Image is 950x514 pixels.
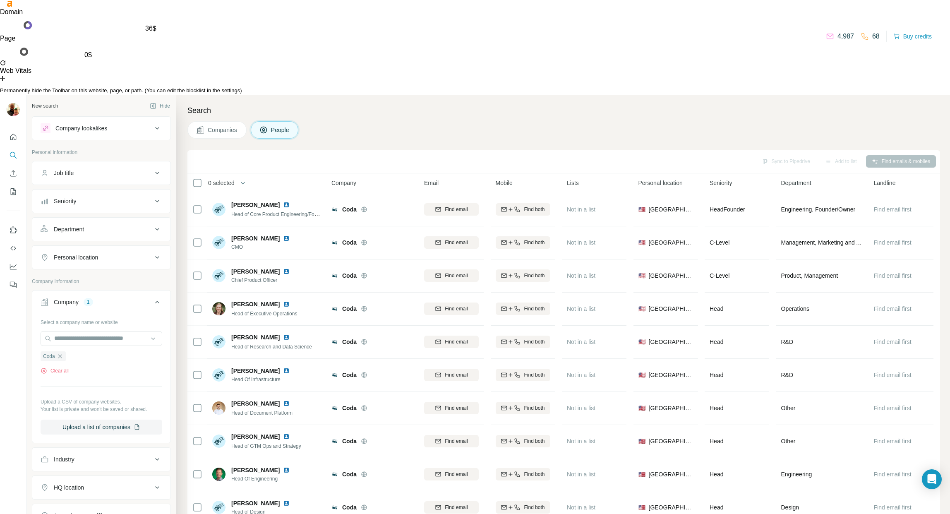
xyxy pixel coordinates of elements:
[342,371,357,379] span: Coda
[84,298,93,306] div: 1
[15,48,19,55] span: 0
[283,433,290,440] img: LinkedIn logo
[781,404,796,412] span: Other
[15,22,22,29] span: 61
[212,203,226,216] img: Avatar
[342,205,357,214] span: Coda
[212,468,226,481] img: Avatar
[638,437,645,445] span: 🇺🇸
[331,504,338,511] img: Logo of Coda
[212,401,226,415] img: Avatar
[7,130,20,144] button: Quick start
[231,276,300,284] span: Chief Product Officer
[331,405,338,411] img: Logo of Coda
[331,272,338,279] img: Logo of Coda
[231,475,300,483] span: Head Of Engineering
[54,169,74,177] div: Job title
[424,303,479,315] button: Find email
[874,272,912,279] span: Find email first
[41,420,162,435] button: Upload a list of companies
[342,404,357,412] span: Coda
[212,501,226,514] img: Avatar
[231,432,280,441] span: [PERSON_NAME]
[135,22,142,29] span: 18
[445,305,468,312] span: Find email
[638,470,645,478] span: 🇺🇸
[231,367,280,375] span: [PERSON_NAME]
[145,17,162,24] a: st85
[231,466,280,474] span: [PERSON_NAME]
[41,367,69,375] button: Clear all
[567,438,595,444] span: Not in a list
[84,50,98,60] div: 0$
[445,371,468,379] span: Find email
[32,102,58,110] div: New search
[231,333,280,341] span: [PERSON_NAME]
[35,22,66,29] a: ar276.9K
[638,503,645,512] span: 🇺🇸
[7,277,20,292] button: Feedback
[208,126,238,134] span: Companies
[342,238,357,247] span: Coda
[32,163,170,183] button: Job title
[32,278,171,285] p: Company information
[424,435,479,447] button: Find email
[872,31,880,41] p: 68
[231,399,280,408] span: [PERSON_NAME]
[331,239,338,246] img: Logo of Coda
[649,503,693,512] span: [GEOGRAPHIC_DATA]
[54,225,84,233] div: Department
[7,166,20,181] button: Enrich CSV
[231,211,350,217] span: Head of Core Product Engineering/Founding engineer
[874,206,912,213] span: Find email first
[874,504,912,511] span: Find email first
[283,268,290,275] img: LinkedIn logo
[283,235,290,242] img: LinkedIn logo
[231,201,280,209] span: [PERSON_NAME]
[496,435,550,447] button: Find both
[208,179,235,187] span: 0 selected
[524,206,545,213] span: Find both
[342,305,357,313] span: Coda
[638,179,683,187] span: Personal location
[283,202,290,208] img: LinkedIn logo
[231,300,280,308] span: [PERSON_NAME]
[524,371,545,379] span: Find both
[445,437,468,445] span: Find email
[638,271,645,280] span: 🇺🇸
[524,239,545,246] span: Find both
[7,148,20,163] button: Search
[231,267,280,276] span: [PERSON_NAME]
[893,31,932,42] button: Buy credits
[445,206,468,213] span: Find email
[283,400,290,407] img: LinkedIn logo
[638,404,645,412] span: 🇺🇸
[710,405,723,411] span: Head
[32,292,170,315] button: Company1
[649,305,693,313] span: [GEOGRAPHIC_DATA]
[649,371,693,379] span: [GEOGRAPHIC_DATA]
[424,203,479,216] button: Find email
[54,298,79,306] div: Company
[187,105,940,116] h4: Search
[48,48,62,55] a: rd0
[710,179,732,187] span: Seniority
[649,238,693,247] span: [GEOGRAPHIC_DATA]
[567,272,595,279] span: Not in a list
[445,471,468,478] span: Find email
[54,197,76,205] div: Seniority
[874,239,912,246] span: Find email first
[638,371,645,379] span: 🇺🇸
[781,305,809,313] span: Operations
[496,179,513,187] span: Mobile
[781,271,838,280] span: Product, Management
[781,238,864,247] span: Management, Marketing and Advertising
[781,437,796,445] span: Other
[231,243,300,251] span: CMO
[331,179,356,187] span: Company
[94,43,98,50] span: 0
[212,335,226,348] img: Avatar
[710,504,723,511] span: Head
[874,179,896,187] span: Landline
[4,48,28,56] a: ur0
